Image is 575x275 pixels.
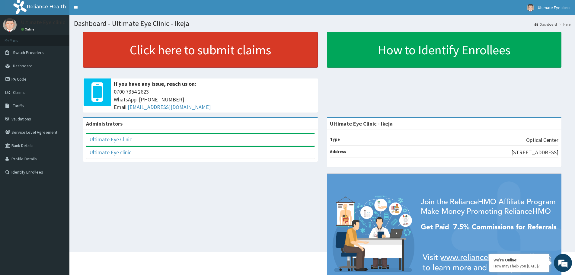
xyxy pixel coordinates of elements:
[128,104,211,110] a: [EMAIL_ADDRESS][DOMAIN_NAME]
[83,32,318,68] a: Click here to submit claims
[13,103,24,108] span: Tariffs
[327,32,562,68] a: How to Identify Enrollees
[13,63,33,69] span: Dashboard
[21,20,65,25] p: Ultimate Eye clinic
[527,4,534,11] img: User Image
[74,20,570,27] h1: Dashboard - Ultimate Eye Clinic - Ikeja
[511,149,558,156] p: [STREET_ADDRESS]
[330,136,340,142] b: Type
[13,90,25,95] span: Claims
[21,27,36,31] a: Online
[330,120,393,127] strong: Ultimate Eye Clinic - Ikeja
[330,149,346,154] b: Address
[3,18,17,32] img: User Image
[114,88,315,111] span: 0700 7354 2623 WhatsApp: [PHONE_NUMBER] Email:
[526,136,558,144] p: Optical Center
[13,50,44,55] span: Switch Providers
[494,257,545,263] div: We're Online!
[89,136,132,143] a: Ultimate Eye Clinic
[557,22,570,27] li: Here
[494,264,545,269] p: How may I help you today?
[538,5,570,10] span: Ultimate Eye clinic
[86,120,123,127] b: Administrators
[535,22,557,27] a: Dashboard
[89,149,131,156] a: Ultimate Eye clinic
[114,80,196,87] b: If you have any issue, reach us on:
